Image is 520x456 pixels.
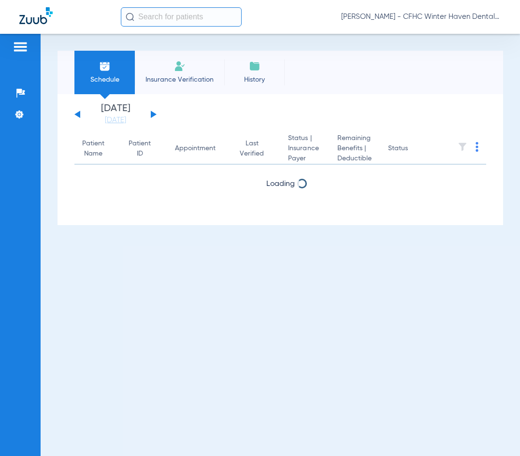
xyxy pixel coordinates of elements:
a: [DATE] [87,115,144,125]
div: Patient Name [82,139,113,159]
img: Search Icon [126,13,134,21]
img: filter.svg [458,142,467,152]
img: Schedule [99,60,111,72]
span: Deductible [337,154,373,164]
div: Last Verified [240,139,273,159]
th: Status [380,133,446,165]
div: Appointment [175,143,216,154]
div: Appointment [175,143,224,154]
img: History [249,60,260,72]
th: Status | [280,133,330,165]
span: Schedule [82,75,128,85]
img: Zuub Logo [19,7,53,24]
li: [DATE] [87,104,144,125]
img: group-dot-blue.svg [476,142,478,152]
span: Insurance Payer [288,143,322,164]
span: History [231,75,277,85]
span: Insurance Verification [142,75,217,85]
div: Patient ID [129,139,151,159]
img: hamburger-icon [13,41,28,53]
span: Loading [266,180,295,188]
img: Manual Insurance Verification [174,60,186,72]
div: Patient ID [129,139,159,159]
div: Patient Name [82,139,104,159]
div: Last Verified [240,139,264,159]
th: Remaining Benefits | [330,133,380,165]
span: [PERSON_NAME] - CFHC Winter Haven Dental [341,12,501,22]
input: Search for patients [121,7,242,27]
